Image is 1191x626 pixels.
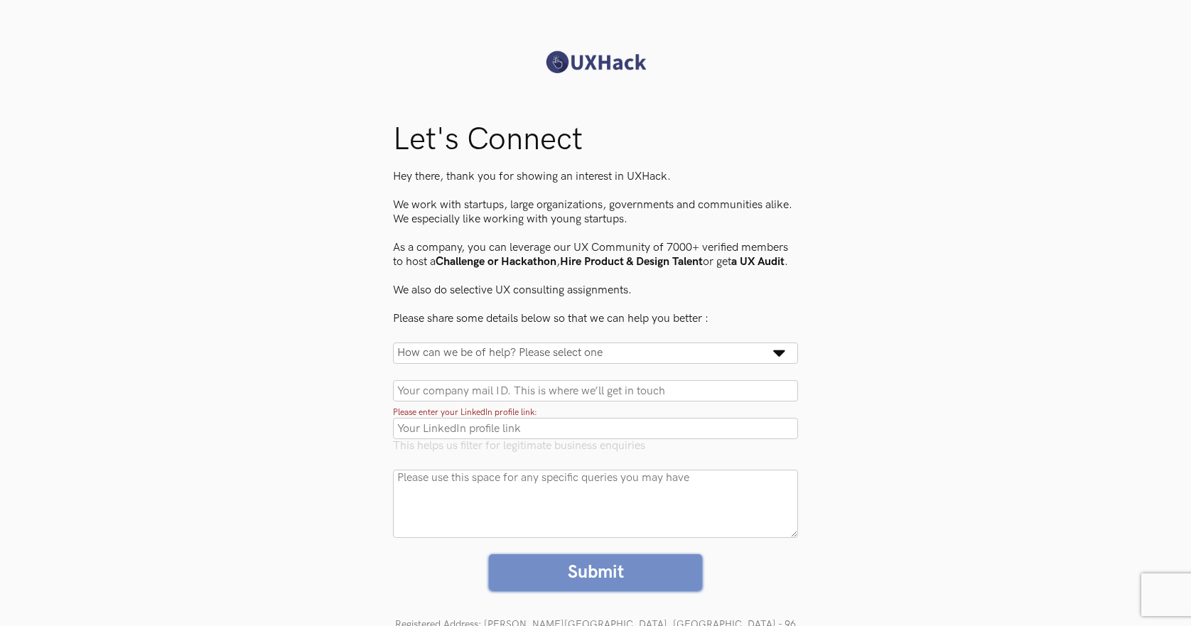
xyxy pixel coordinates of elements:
[560,255,703,269] strong: Hire Product & Design Talent
[489,554,702,590] input: Submit
[436,255,556,269] strong: Challenge or Hackathon
[393,170,798,326] h3: Hey there, thank you for showing an interest in UXHack. We work with startups, large organization...
[393,418,798,439] input: Please fill this field
[393,407,798,418] label: Please enter your LinkedIn profile link:
[393,342,798,364] select: Please fill this field
[731,255,785,269] strong: a UX Audit
[542,50,649,75] img: UXHack Logo
[393,120,798,159] h1: Let's Connect
[393,380,798,401] input: Please fill this field
[393,439,645,453] span: This helps us filter for legitimate business enquiries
